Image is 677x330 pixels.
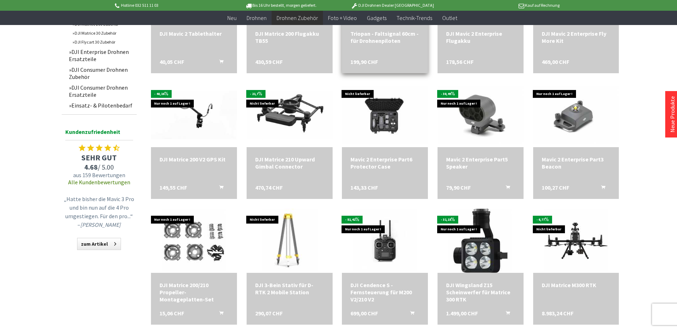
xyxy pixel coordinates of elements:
div: DJI Matrice 200 Flugakku TB55 [255,30,324,44]
div: DJI Matrice 200 V2 GPS Kit [160,156,228,163]
span: 15,06 CHF [160,310,184,317]
div: Triopan - Faltsignal 60cm - für Drohnenpiloten [350,30,419,44]
span: 290,07 CHF [255,310,283,317]
a: DJI Mavic 2 Tablethalter 40,05 CHF In den Warenkorb [160,30,228,37]
span: Gadgets [367,14,387,21]
span: Outlet [442,14,457,21]
span: 699,00 CHF [350,310,378,317]
p: DJI Drohnen Dealer [GEOGRAPHIC_DATA] [337,1,448,10]
a: DJI 3-Bein Stativ für D-RTK 2 Mobile Station 290,07 CHF [255,281,324,296]
div: DJI Wingsland Z15 Scheinwerfer für Matrice 300 RTK [446,281,515,303]
a: DJI Flycart 30 Zubehör [69,37,137,46]
a: DJI Matrice 30 Zubehör [69,29,137,37]
div: DJI Matrice 210 Upward Gimbal Connector [255,156,324,170]
span: Drohnen Zubehör [277,14,318,21]
span: / 5.00 [62,162,137,171]
button: In den Warenkorb [592,184,610,193]
img: DJI Cendence S - Fernsteuerung für M200 V2/210 V2 [353,209,417,273]
img: DJI Matrice 210 Upward Gimbal Connector [247,91,333,139]
img: DJI Matrice M300 RTK [544,209,608,273]
a: DJI Matrice 200 V2 GPS Kit 149,55 CHF In den Warenkorb [160,156,228,163]
a: Technik-Trends [391,11,437,25]
img: Mavic 2 Enterprise Part5 Speaker [438,86,524,144]
a: Mavic 2 Enterprise Part5 Speaker 79,90 CHF In den Warenkorb [446,156,515,170]
a: DJI Matrice 200/210 Propeller-Montageplatten-Set 15,06 CHF In den Warenkorb [160,281,228,303]
a: DJI Enterprise Drohnen Ersatzteile [65,46,137,64]
a: Foto + Video [323,11,362,25]
div: DJI Matrice M300 RTK [542,281,611,289]
div: Mavic 2 Enterprise Part3 Beacon [542,156,611,170]
p: Hotline 032 511 11 03 [114,1,225,10]
a: Outlet [437,11,462,25]
img: DJI Wingsland Z15 Scheinwerfer für Matrice 300 RTK [448,209,512,273]
div: DJI Mavic 2 Enterprise Flugakku [446,30,515,44]
button: In den Warenkorb [211,310,228,319]
a: DJI Mavic 2 Enterprise Flugakku 178,56 CHF [446,30,515,44]
span: Drohnen [247,14,267,21]
a: DJI Consumer Drohnen Ersatzteile [65,82,137,100]
img: DJI 3-Bein Stativ für D-RTK 2 Mobile Station [262,209,318,273]
a: Alle Kundenbewertungen [68,179,130,186]
p: Kauf auf Rechnung [448,1,560,10]
div: Mavic 2 Enterprise Part5 Speaker [446,156,515,170]
button: In den Warenkorb [211,184,228,193]
span: Foto + Video [328,14,357,21]
a: zum Artikel [77,238,121,250]
a: DJI Mavic 2 Enterprise Fly More Kit 469,00 CHF [542,30,611,44]
div: DJI Matrice 200/210 Propeller-Montageplatten-Set [160,281,228,303]
a: Mavic 2 Enterprise Part3 Beacon 100,27 CHF In den Warenkorb [542,156,611,170]
span: aus 159 Bewertungen [62,171,137,179]
a: Triopan - Faltsignal 60cm - für Drohnenpiloten 199,90 CHF [350,30,419,44]
a: Neue Produkte [669,96,676,132]
a: Neu [222,11,242,25]
span: 79,90 CHF [446,184,471,191]
a: DJI Wingsland Z15 Scheinwerfer für Matrice 300 RTK 1.499,00 CHF In den Warenkorb [446,281,515,303]
img: Mavic 2 Enterprise Part6 Protector Case [342,86,428,144]
button: In den Warenkorb [211,58,228,67]
a: Einsatz- & Pilotenbedarf [65,100,137,111]
div: Mavic 2 Enterprise Part6 Protector Case [350,156,419,170]
span: 4.68 [84,162,98,171]
div: DJI 3-Bein Stativ für D-RTK 2 Mobile Station [255,281,324,296]
span: Neu [227,14,237,21]
div: DJI Mavic 2 Enterprise Fly More Kit [542,30,611,44]
span: 1.499,00 CHF [446,310,478,317]
span: 430,59 CHF [255,58,283,65]
span: 469,00 CHF [542,58,569,65]
a: DJI Matrice 200 Flugakku TB55 430,59 CHF [255,30,324,44]
a: Drohnen [242,11,272,25]
button: In den Warenkorb [401,310,419,319]
a: Mavic 2 Enterprise Part6 Protector Case 143,33 CHF [350,156,419,170]
em: [PERSON_NAME] [80,221,121,228]
span: Kundenzufriedenheit [65,127,133,140]
img: DJI Matrice 200/210 Propeller-Montageplatten-Set [162,209,226,273]
span: 199,90 CHF [350,58,378,65]
img: DJI Matrice 200 V2 GPS Kit [151,91,237,139]
span: 178,56 CHF [446,58,474,65]
div: DJI Cendence S - Fernsteuerung für M200 V2/210 V2 [350,281,419,303]
span: 100,27 CHF [542,184,569,191]
div: DJI Mavic 2 Tablethalter [160,30,228,37]
span: Technik-Trends [396,14,432,21]
a: Gadgets [362,11,391,25]
img: Mavic 2 Enterprise Part3 Beacon [533,86,619,144]
span: SEHR GUT [62,152,137,162]
span: 8.983,24 CHF [542,310,574,317]
span: 143,33 CHF [350,184,378,191]
button: In den Warenkorb [497,310,514,319]
a: DJI Consumer Drohnen Zubehör [65,64,137,82]
a: Drohnen Zubehör [272,11,323,25]
button: In den Warenkorb [497,184,514,193]
span: 470,74 CHF [255,184,283,191]
span: 40,05 CHF [160,58,184,65]
a: DJI Matrice 210 Upward Gimbal Connector 470,74 CHF [255,156,324,170]
a: DJI Matrice M300 RTK 8.983,24 CHF [542,281,611,289]
p: „Hatte bisher die Mavic 3 Pro und bin nun auf die 4 Pro umgestiegen. Für den pro...“ – [64,195,135,229]
span: 149,55 CHF [160,184,187,191]
p: Bis 16 Uhr bestellt, morgen geliefert. [225,1,337,10]
a: DJI Cendence S - Fernsteuerung für M200 V2/210 V2 699,00 CHF In den Warenkorb [350,281,419,303]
